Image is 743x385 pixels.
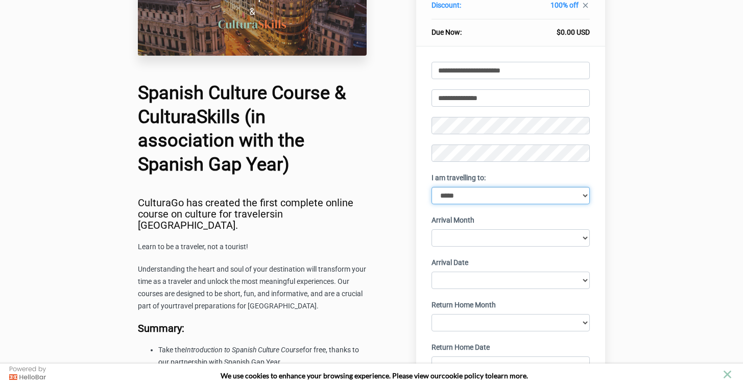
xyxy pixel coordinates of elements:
button: close [721,368,734,381]
span: travel preparations for [GEOGRAPHIC_DATA] [175,302,317,310]
span: CulturaGo has created the first complete online course on culture for travelers . [138,197,353,231]
span: We use cookies to enhance your browsing experience. Please view our [221,371,442,380]
label: Return Home Date [432,342,490,354]
label: Return Home Month [432,299,496,311]
strong: Summary: [138,322,184,334]
span: Understanding the heart and soul of your destination will transform your time as a traveler and u... [138,265,366,310]
label: Arrival Date [432,257,468,269]
label: Arrival Month [432,214,474,227]
em: Introduction to Spanish Culture Course [185,346,303,354]
strong: to [485,371,492,380]
a: close [579,1,590,12]
span: 100% off [550,1,579,9]
span: $0.00 USD [557,28,590,36]
span: Take the for free, thanks to our partnership with Spanish Gap Year. [158,346,359,366]
span: learn more. [492,371,528,380]
label: I am travelling to: [432,172,486,184]
span: Learn to be a traveler, not a tourist! [138,243,248,251]
span: in [GEOGRAPHIC_DATA] [138,208,283,231]
a: cookie policy [442,371,484,380]
i: close [581,1,590,10]
th: Due Now: [432,19,498,38]
h1: Spanish Culture Course & CulturaSkills (in association with the Spanish Gap Year) [138,81,367,177]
